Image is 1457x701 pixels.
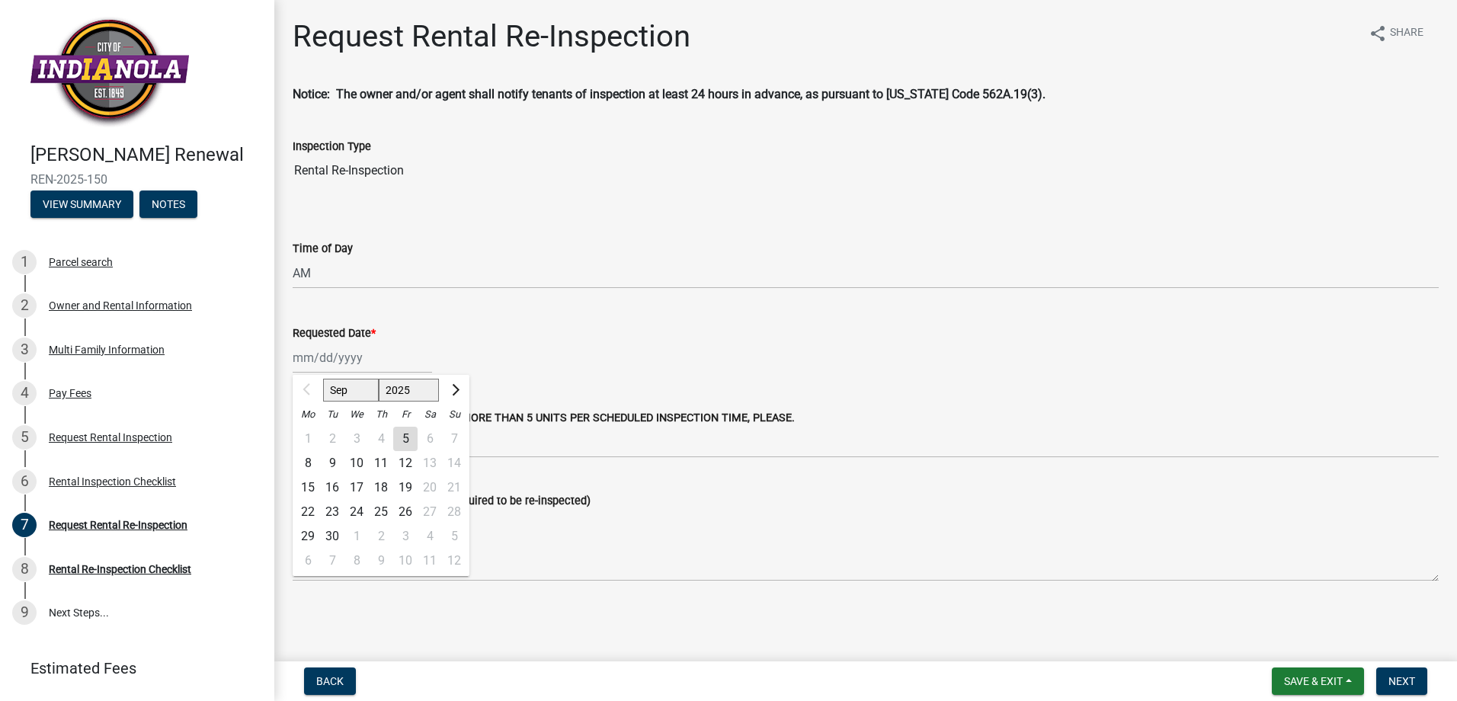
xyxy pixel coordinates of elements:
[369,451,393,475] div: Thursday, September 11, 2025
[139,199,197,211] wm-modal-confirm: Notes
[369,500,393,524] div: Thursday, September 25, 2025
[393,402,418,427] div: Fr
[1272,667,1364,695] button: Save & Exit
[344,524,369,549] div: Wednesday, October 1, 2025
[393,549,418,573] div: Friday, October 10, 2025
[316,675,344,687] span: Back
[296,524,320,549] div: Monday, September 29, 2025
[293,18,690,55] h1: Request Rental Re-Inspection
[344,451,369,475] div: Wednesday, September 10, 2025
[12,250,37,274] div: 1
[393,500,418,524] div: Friday, September 26, 2025
[293,87,1046,101] strong: Notice: The owner and/or agent shall notify tenants of inspection at least 24 hours in advance, a...
[320,402,344,427] div: Tu
[12,513,37,537] div: 7
[296,451,320,475] div: Monday, September 8, 2025
[369,549,393,573] div: Thursday, October 9, 2025
[30,172,244,187] span: REN-2025-150
[393,427,418,451] div: 5
[344,549,369,573] div: 8
[344,402,369,427] div: We
[12,600,37,625] div: 9
[293,142,371,152] label: Inspection Type
[296,549,320,573] div: Monday, October 6, 2025
[1388,675,1415,687] span: Next
[369,402,393,427] div: Th
[320,451,344,475] div: Tuesday, September 9, 2025
[369,524,393,549] div: 2
[12,425,37,450] div: 5
[12,653,250,683] a: Estimated Fees
[320,549,344,573] div: Tuesday, October 7, 2025
[369,475,393,500] div: 18
[293,413,795,424] label: Unit Numbers (if Applicable) - NO MORE THAN 5 UNITS PER SCHEDULED INSPECTION TIME, PLEASE.
[139,190,197,218] button: Notes
[320,475,344,500] div: Tuesday, September 16, 2025
[1390,24,1423,43] span: Share
[442,402,466,427] div: Su
[393,549,418,573] div: 10
[296,549,320,573] div: 6
[296,500,320,524] div: 22
[393,475,418,500] div: Friday, September 19, 2025
[320,500,344,524] div: Tuesday, September 23, 2025
[12,469,37,494] div: 6
[320,475,344,500] div: 16
[293,342,432,373] input: mm/dd/yyyy
[369,549,393,573] div: 9
[12,381,37,405] div: 4
[293,328,376,339] label: Requested Date
[49,388,91,399] div: Pay Fees
[369,524,393,549] div: Thursday, October 2, 2025
[344,475,369,500] div: 17
[1284,675,1343,687] span: Save & Exit
[49,344,165,355] div: Multi Family Information
[30,190,133,218] button: View Summary
[344,549,369,573] div: Wednesday, October 8, 2025
[393,475,418,500] div: 19
[320,549,344,573] div: 7
[344,451,369,475] div: 10
[393,524,418,549] div: 3
[30,199,133,211] wm-modal-confirm: Summary
[320,524,344,549] div: Tuesday, September 30, 2025
[49,564,191,575] div: Rental Re-Inspection Checklist
[12,293,37,318] div: 2
[320,524,344,549] div: 30
[344,475,369,500] div: Wednesday, September 17, 2025
[344,500,369,524] div: Wednesday, September 24, 2025
[49,257,113,267] div: Parcel search
[49,476,176,487] div: Rental Inspection Checklist
[296,475,320,500] div: 15
[369,475,393,500] div: Thursday, September 18, 2025
[49,432,172,443] div: Request Rental Inspection
[379,379,440,402] select: Select year
[344,524,369,549] div: 1
[1376,667,1427,695] button: Next
[320,500,344,524] div: 23
[418,402,442,427] div: Sa
[323,379,379,402] select: Select month
[320,451,344,475] div: 9
[296,475,320,500] div: Monday, September 15, 2025
[393,427,418,451] div: Friday, September 5, 2025
[393,451,418,475] div: Friday, September 12, 2025
[393,524,418,549] div: Friday, October 3, 2025
[12,338,37,362] div: 3
[369,451,393,475] div: 11
[304,667,356,695] button: Back
[1369,24,1387,43] i: share
[344,500,369,524] div: 24
[12,557,37,581] div: 8
[393,500,418,524] div: 26
[296,524,320,549] div: 29
[30,16,189,128] img: City of Indianola, Iowa
[30,144,262,166] h4: [PERSON_NAME] Renewal
[49,520,187,530] div: Request Rental Re-Inspection
[49,300,192,311] div: Owner and Rental Information
[296,500,320,524] div: Monday, September 22, 2025
[393,451,418,475] div: 12
[369,500,393,524] div: 25
[296,451,320,475] div: 8
[296,402,320,427] div: Mo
